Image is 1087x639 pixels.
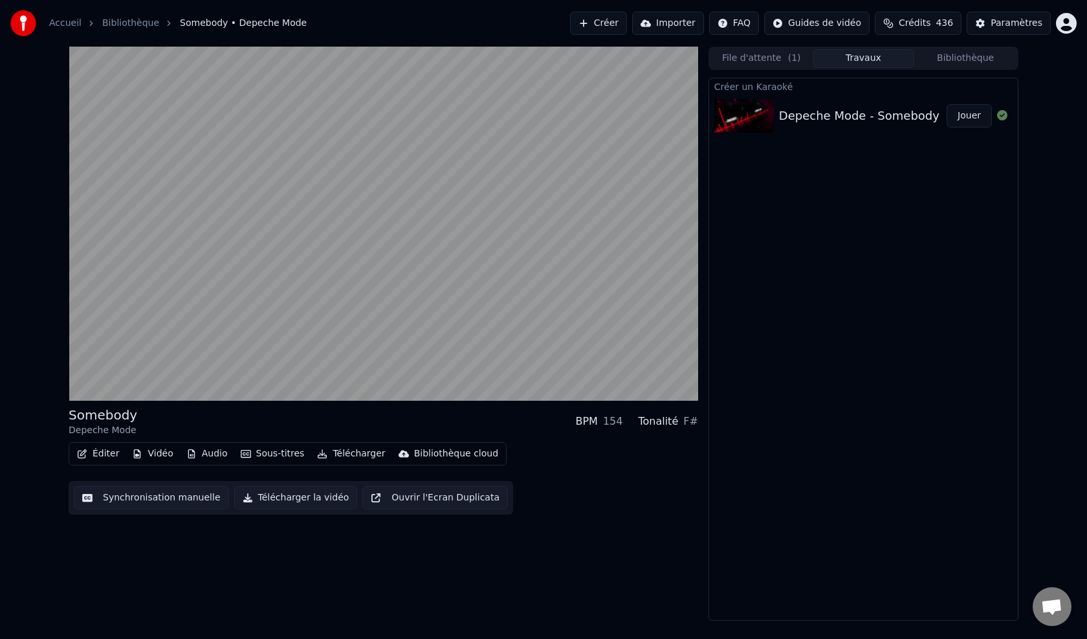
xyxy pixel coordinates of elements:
[312,445,390,463] button: Télécharger
[638,414,678,429] div: Tonalité
[74,486,229,510] button: Synchronisation manuelle
[788,52,801,65] span: ( 1 )
[632,12,704,35] button: Importer
[180,17,307,30] span: Somebody • Depeche Mode
[49,17,82,30] a: Accueil
[936,17,953,30] span: 436
[914,49,1016,68] button: Bibliothèque
[991,17,1042,30] div: Paramètres
[236,445,310,463] button: Sous-titres
[710,49,813,68] button: File d'attente
[362,486,508,510] button: Ouvrir l'Ecran Duplicata
[683,414,698,429] div: F#
[709,78,1018,94] div: Créer un Karaoké
[603,414,623,429] div: 154
[779,107,939,125] div: Depeche Mode - Somebody
[1033,587,1071,626] a: Ouvrir le chat
[181,445,233,463] button: Audio
[234,486,358,510] button: Télécharger la vidéo
[570,12,627,35] button: Créer
[102,17,159,30] a: Bibliothèque
[813,49,915,68] button: Travaux
[69,424,137,437] div: Depeche Mode
[72,445,124,463] button: Éditer
[69,406,137,424] div: Somebody
[414,447,498,460] div: Bibliothèque cloud
[764,12,870,35] button: Guides de vidéo
[127,445,178,463] button: Vidéo
[10,10,36,36] img: youka
[947,104,992,128] button: Jouer
[967,12,1051,35] button: Paramètres
[899,17,930,30] span: Crédits
[575,414,597,429] div: BPM
[49,17,307,30] nav: breadcrumb
[875,12,961,35] button: Crédits436
[709,12,759,35] button: FAQ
